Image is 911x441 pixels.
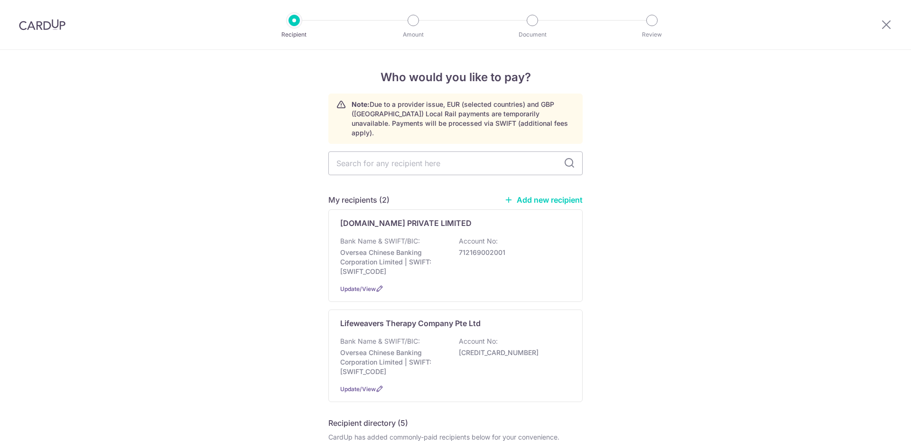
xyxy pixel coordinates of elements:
a: Update/View [340,385,376,393]
strong: Note: [352,100,370,108]
p: Oversea Chinese Banking Corporation Limited | SWIFT: [SWIFT_CODE] [340,348,446,376]
a: Update/View [340,285,376,292]
h5: My recipients (2) [328,194,390,206]
p: Document [497,30,567,39]
p: Lifeweavers Therapy Company Pte Ltd [340,318,481,329]
p: Bank Name & SWIFT/BIC: [340,236,420,246]
p: Account No: [459,337,498,346]
p: Account No: [459,236,498,246]
p: 712169002001 [459,248,565,257]
p: Due to a provider issue, EUR (selected countries) and GBP ([GEOGRAPHIC_DATA]) Local Rail payments... [352,100,575,138]
p: [CREDIT_CARD_NUMBER] [459,348,565,357]
h4: Who would you like to pay? [328,69,583,86]
a: Add new recipient [504,195,583,205]
input: Search for any recipient here [328,151,583,175]
p: [DOMAIN_NAME] PRIVATE LIMITED [340,217,472,229]
p: Review [617,30,687,39]
p: Oversea Chinese Banking Corporation Limited | SWIFT: [SWIFT_CODE] [340,248,446,276]
p: Amount [378,30,448,39]
h5: Recipient directory (5) [328,417,408,429]
p: Bank Name & SWIFT/BIC: [340,337,420,346]
img: CardUp [19,19,65,30]
p: Recipient [259,30,329,39]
